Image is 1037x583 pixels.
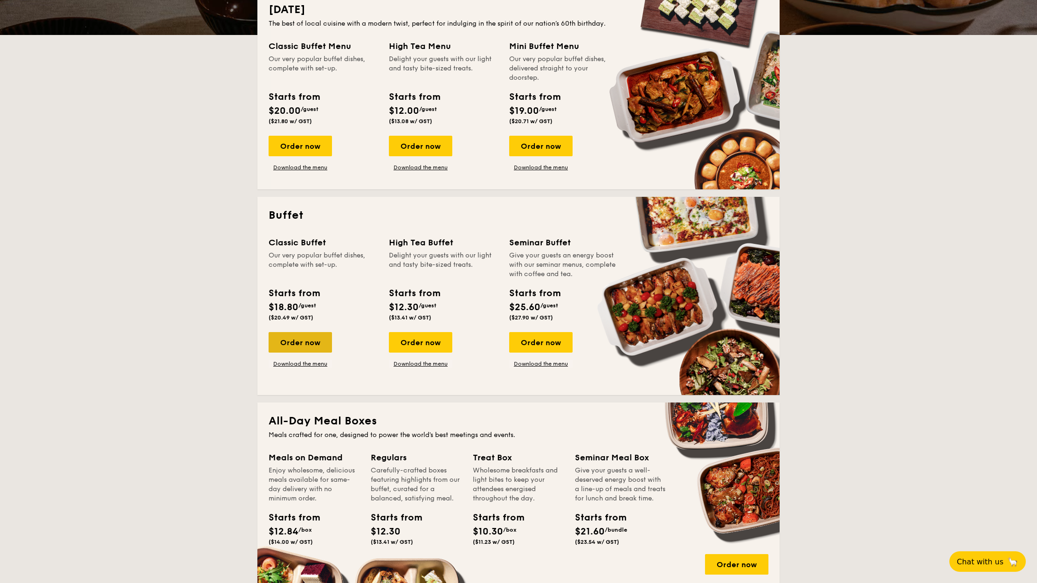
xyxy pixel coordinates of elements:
[389,55,498,83] div: Delight your guests with our light and tasty bite-sized treats.
[605,527,627,533] span: /bundle
[389,105,419,117] span: $12.00
[473,466,564,503] div: Wholesome breakfasts and light bites to keep your attendees energised throughout the day.
[575,511,617,525] div: Starts from
[539,106,557,112] span: /guest
[389,332,452,353] div: Order now
[509,90,560,104] div: Starts from
[269,314,313,321] span: ($20.49 w/ GST)
[371,466,462,503] div: Carefully-crafted boxes featuring highlights from our buffet, curated for a balanced, satisfying ...
[389,302,419,313] span: $12.30
[269,19,768,28] div: The best of local cuisine with a modern twist, perfect for indulging in the spirit of our nation’...
[371,539,413,545] span: ($13.41 w/ GST)
[473,451,564,464] div: Treat Box
[269,90,319,104] div: Starts from
[509,55,618,83] div: Our very popular buffet dishes, delivered straight to your doorstep.
[575,539,619,545] span: ($23.54 w/ GST)
[298,527,312,533] span: /box
[509,286,560,300] div: Starts from
[269,164,332,171] a: Download the menu
[575,526,605,537] span: $21.60
[705,554,768,575] div: Order now
[269,2,768,17] h2: [DATE]
[269,511,311,525] div: Starts from
[371,451,462,464] div: Regulars
[509,118,553,125] span: ($20.71 w/ GST)
[419,106,437,112] span: /guest
[389,236,498,249] div: High Tea Buffet
[473,511,515,525] div: Starts from
[371,511,413,525] div: Starts from
[473,539,515,545] span: ($11.23 w/ GST)
[509,236,618,249] div: Seminar Buffet
[298,302,316,309] span: /guest
[509,105,539,117] span: $19.00
[389,40,498,53] div: High Tea Menu
[269,539,313,545] span: ($14.00 w/ GST)
[269,430,768,440] div: Meals crafted for one, designed to power the world's best meetings and events.
[509,136,573,156] div: Order now
[389,90,440,104] div: Starts from
[269,118,312,125] span: ($21.80 w/ GST)
[371,526,401,537] span: $12.30
[509,360,573,368] a: Download the menu
[540,302,558,309] span: /guest
[269,40,378,53] div: Classic Buffet Menu
[473,526,503,537] span: $10.30
[389,286,440,300] div: Starts from
[957,557,1003,566] span: Chat with us
[389,360,452,368] a: Download the menu
[419,302,436,309] span: /guest
[269,414,768,429] h2: All-Day Meal Boxes
[509,314,553,321] span: ($27.90 w/ GST)
[509,164,573,171] a: Download the menu
[389,251,498,279] div: Delight your guests with our light and tasty bite-sized treats.
[269,251,378,279] div: Our very popular buffet dishes, complete with set-up.
[575,451,666,464] div: Seminar Meal Box
[269,286,319,300] div: Starts from
[269,236,378,249] div: Classic Buffet
[269,332,332,353] div: Order now
[1007,556,1018,567] span: 🦙
[301,106,318,112] span: /guest
[509,302,540,313] span: $25.60
[949,551,1026,572] button: Chat with us🦙
[509,251,618,279] div: Give your guests an energy boost with our seminar menus, complete with coffee and tea.
[269,208,768,223] h2: Buffet
[389,164,452,171] a: Download the menu
[389,118,432,125] span: ($13.08 w/ GST)
[503,527,517,533] span: /box
[575,466,666,503] div: Give your guests a well-deserved energy boost with a line-up of meals and treats for lunch and br...
[269,526,298,537] span: $12.84
[269,451,359,464] div: Meals on Demand
[509,332,573,353] div: Order now
[269,105,301,117] span: $20.00
[269,466,359,503] div: Enjoy wholesome, delicious meals available for same-day delivery with no minimum order.
[509,40,618,53] div: Mini Buffet Menu
[269,55,378,83] div: Our very popular buffet dishes, complete with set-up.
[269,302,298,313] span: $18.80
[269,136,332,156] div: Order now
[269,360,332,368] a: Download the menu
[389,136,452,156] div: Order now
[389,314,431,321] span: ($13.41 w/ GST)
